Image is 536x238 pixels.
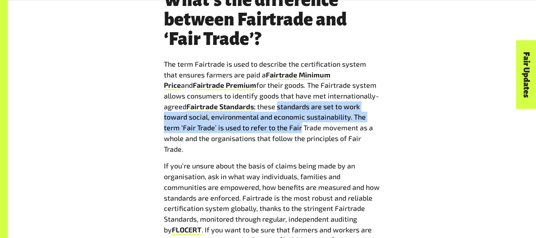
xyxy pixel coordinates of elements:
[164,59,380,154] p: The term Fairtrade is used to describe the certification system that ensures farmers are paid a a...
[186,102,254,112] a: Fairtrade Standards
[172,225,202,235] a: FLOCERT
[193,81,256,90] a: Fairtrade Premium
